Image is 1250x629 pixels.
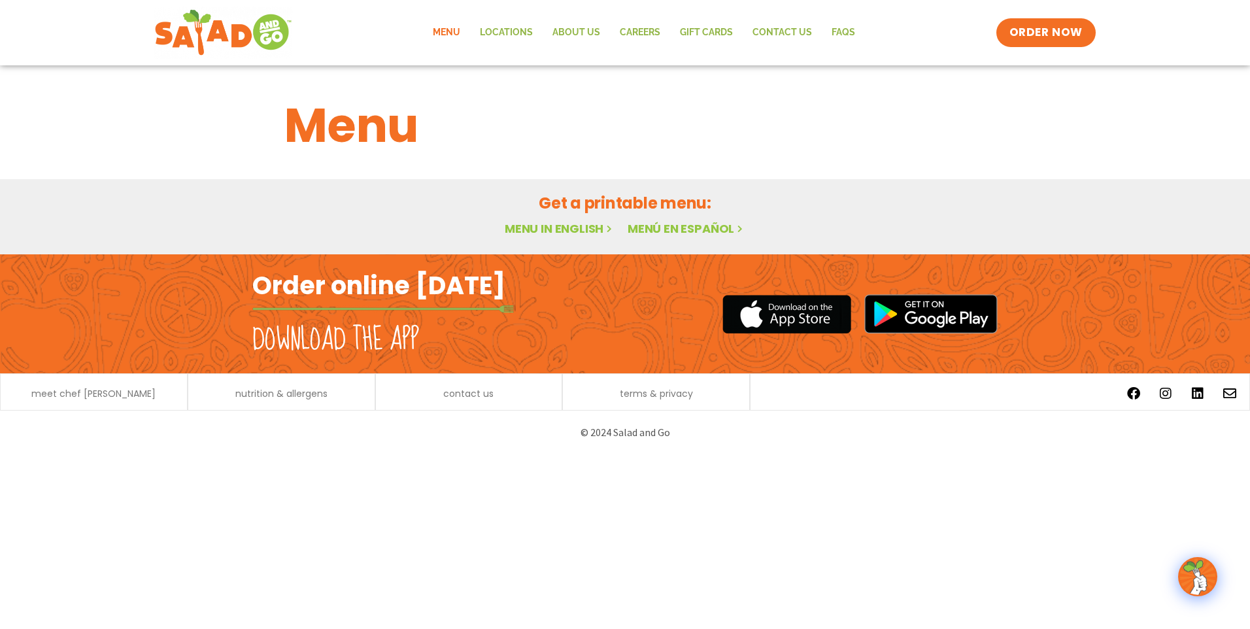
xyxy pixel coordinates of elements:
[423,18,470,48] a: Menu
[505,220,615,237] a: Menu in English
[610,18,670,48] a: Careers
[284,192,966,214] h2: Get a printable menu:
[31,389,156,398] a: meet chef [PERSON_NAME]
[670,18,743,48] a: GIFT CARDS
[154,7,292,59] img: new-SAG-logo-768×292
[284,90,966,161] h1: Menu
[235,389,328,398] a: nutrition & allergens
[1179,558,1216,595] img: wpChatIcon
[628,220,745,237] a: Menú en español
[443,389,494,398] a: contact us
[722,293,851,335] img: appstore
[252,322,419,358] h2: Download the app
[743,18,822,48] a: Contact Us
[620,389,693,398] a: terms & privacy
[470,18,543,48] a: Locations
[252,305,514,313] img: fork
[543,18,610,48] a: About Us
[259,424,991,441] p: © 2024 Salad and Go
[252,269,505,301] h2: Order online [DATE]
[1009,25,1083,41] span: ORDER NOW
[423,18,865,48] nav: Menu
[996,18,1096,47] a: ORDER NOW
[822,18,865,48] a: FAQs
[864,294,998,333] img: google_play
